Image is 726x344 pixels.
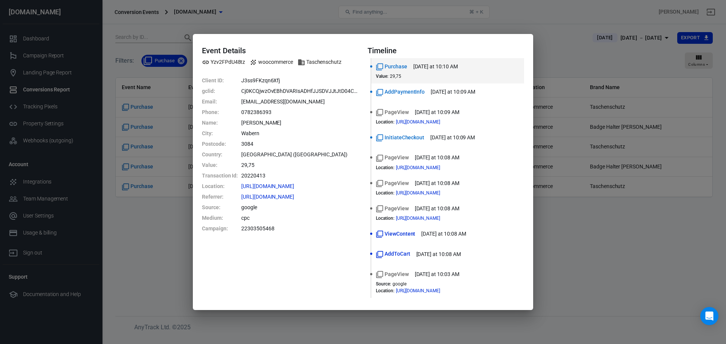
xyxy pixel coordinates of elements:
[416,250,461,258] time: 2025-08-12T10:08:16+02:00
[241,213,358,223] dd: cpc
[241,223,358,234] dd: 22303505468
[431,88,475,96] time: 2025-08-12T10:09:20+02:00
[376,230,415,238] span: Standard event name
[241,170,358,181] dd: 20220413
[202,202,240,213] dt: Source :
[250,58,293,66] span: Integration
[241,139,358,149] dd: 3084
[241,149,358,160] dd: Switzerland (CH)
[413,63,458,71] time: 2025-08-12T10:10:24+02:00
[202,46,358,55] h4: Event Details
[298,58,341,66] span: Brand name
[202,75,240,86] dt: Client ID :
[376,165,394,170] dt: Location :
[241,75,358,86] dd: J3ss9FKzqn6Xfj
[376,179,409,187] span: Standard event name
[415,270,459,278] time: 2025-08-12T10:03:38+02:00
[241,96,358,107] dd: kimi.fischer91@web.de
[396,191,454,195] span: https://pflegetasche.ch/produkt/the-classic-bundle/?tw_source=google&tw_adid=736220335843&tw_camp...
[415,205,459,213] time: 2025-08-12T10:08:20+02:00
[376,63,407,71] span: Standard event name
[376,205,409,213] span: Standard event name
[202,139,240,149] dt: Postcode :
[241,86,358,96] dd: Cj0KCQjwzOvEBhDVARIsADHfJJSDVJJtJtD04CA_T_gUweW6y9-qrqSIHTAtYyag348ME6iJYLhU96gaAm7pEALw_wcB
[396,288,454,293] span: https://pflegetasche.ch/produkt/the-classic-bundle/?tw_source=google&tw_adid=736220335843&tw_camp...
[415,154,459,162] time: 2025-08-12T10:08:51+02:00
[241,181,358,191] dd: https://pflegetasche.ch/checkout/
[415,108,459,116] time: 2025-08-12T10:09:14+02:00
[202,58,245,66] span: Property
[202,170,240,181] dt: Transaction Id :
[241,117,358,128] dd: Kim Bergmann
[368,46,524,55] h4: Timeline
[202,86,240,96] dt: gclid :
[202,96,240,107] dt: Email :
[376,216,394,221] dt: Location :
[202,223,240,234] dt: Campaign :
[390,74,401,79] span: 29,75
[376,250,410,258] span: Standard event name
[241,160,358,170] dd: 29,75
[241,191,358,202] dd: https://www.google.com/
[202,149,240,160] dt: Country :
[376,74,388,79] dt: Value :
[376,134,424,142] span: Standard event name
[376,270,409,278] span: Standard event name
[241,202,358,213] dd: google
[415,179,459,187] time: 2025-08-12T10:08:44+02:00
[241,128,358,139] dd: Wabern
[376,108,409,116] span: Standard event name
[376,154,409,162] span: Standard event name
[202,213,240,223] dt: Medium :
[376,119,394,125] dt: Location :
[396,165,454,170] span: https://pflegetasche.ch/warenkorb/
[700,307,718,325] div: Open Intercom Messenger
[202,181,240,191] dt: Location :
[202,107,240,117] dt: Phone :
[241,194,308,199] span: https://www.google.com/
[396,216,454,221] span: https://pflegetasche.ch/produkt/the-classic-bundle/?tw_source=google&tw_adid=736220335843&tw_camp...
[241,184,308,189] span: https://pflegetasche.ch/checkout/
[376,281,391,287] dt: Source :
[376,190,394,196] dt: Location :
[241,107,358,117] dd: 0782386393
[430,134,475,142] time: 2025-08-12T10:09:12+02:00
[376,288,394,293] dt: Location :
[202,191,240,202] dt: Referrer :
[392,281,406,287] span: google
[202,160,240,170] dt: Value :
[376,88,425,96] span: Standard event name
[421,230,466,238] time: 2025-08-12T10:08:17+02:00
[396,120,454,124] span: https://pflegetasche.ch/checkout/
[202,117,240,128] dt: Name :
[202,128,240,139] dt: City :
